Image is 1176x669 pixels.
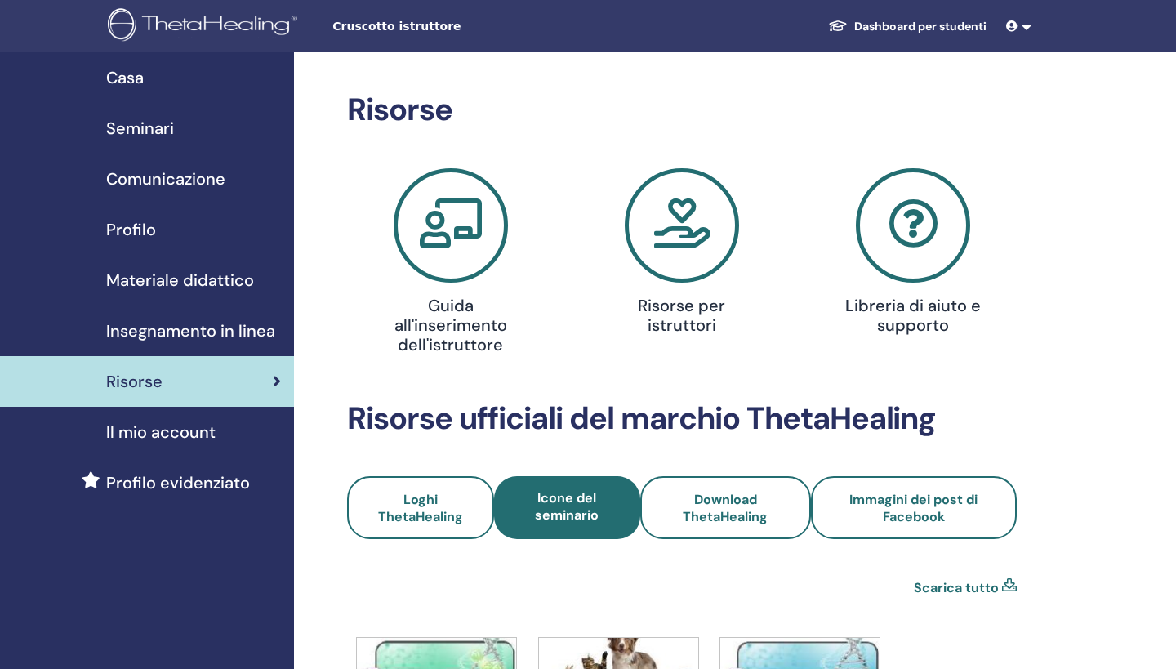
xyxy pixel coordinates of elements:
[608,296,756,335] h4: Risorse per istruttori
[840,296,988,335] h4: Libreria di aiuto e supporto
[106,167,225,191] span: Comunicazione
[576,168,787,341] a: Risorse per istruttori
[376,296,525,355] h4: Guida all'inserimento dell'istruttore
[106,116,174,140] span: Seminari
[808,168,1019,341] a: Libreria di aiuto e supporto
[811,476,1017,539] a: Immagini dei post di Facebook
[640,476,811,539] a: Download ThetaHealing
[815,11,1000,42] a: Dashboard per studenti
[106,420,216,444] span: Il mio account
[494,476,640,539] a: Icone del seminario
[106,369,163,394] span: Risorse
[106,319,275,343] span: Insegnamento in linea
[828,19,848,33] img: graduation-cap-white.svg
[347,476,494,539] a: Loghi ThetaHealing
[535,489,599,524] span: Icone del seminario
[332,18,577,35] span: Cruscotto istruttore
[683,491,768,525] span: Download ThetaHealing
[106,268,254,292] span: Materiale didattico
[347,400,1017,438] h2: Risorse ufficiali del marchio ThetaHealing
[378,491,463,525] span: Loghi ThetaHealing
[914,578,999,598] a: Scarica tutto
[106,217,156,242] span: Profilo
[108,8,303,45] img: logo.png
[347,91,1017,129] h2: Risorse
[106,65,144,90] span: Casa
[106,471,250,495] span: Profilo evidenziato
[345,168,556,361] a: Guida all'inserimento dell'istruttore
[849,491,978,525] span: Immagini dei post di Facebook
